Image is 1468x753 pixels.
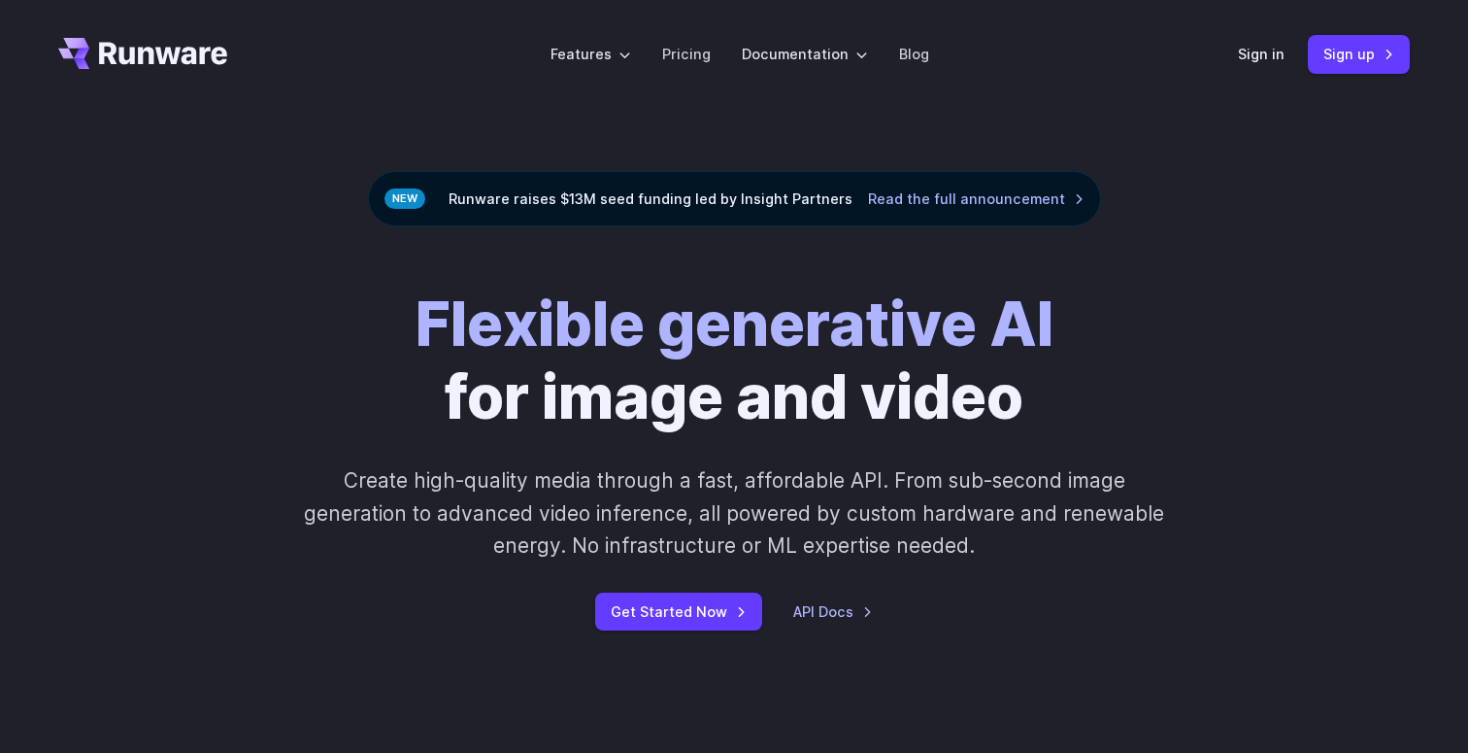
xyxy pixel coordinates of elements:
[1238,43,1284,65] a: Sign in
[368,171,1101,226] div: Runware raises $13M seed funding led by Insight Partners
[302,464,1167,562] p: Create high-quality media through a fast, affordable API. From sub-second image generation to adv...
[868,188,1084,210] a: Read the full announcement
[595,593,762,631] a: Get Started Now
[550,43,631,65] label: Features
[662,43,711,65] a: Pricing
[742,43,868,65] label: Documentation
[793,600,873,623] a: API Docs
[1308,35,1410,73] a: Sign up
[899,43,929,65] a: Blog
[58,38,227,69] a: Go to /
[416,289,1053,433] h1: for image and video
[416,288,1053,360] strong: Flexible generative AI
